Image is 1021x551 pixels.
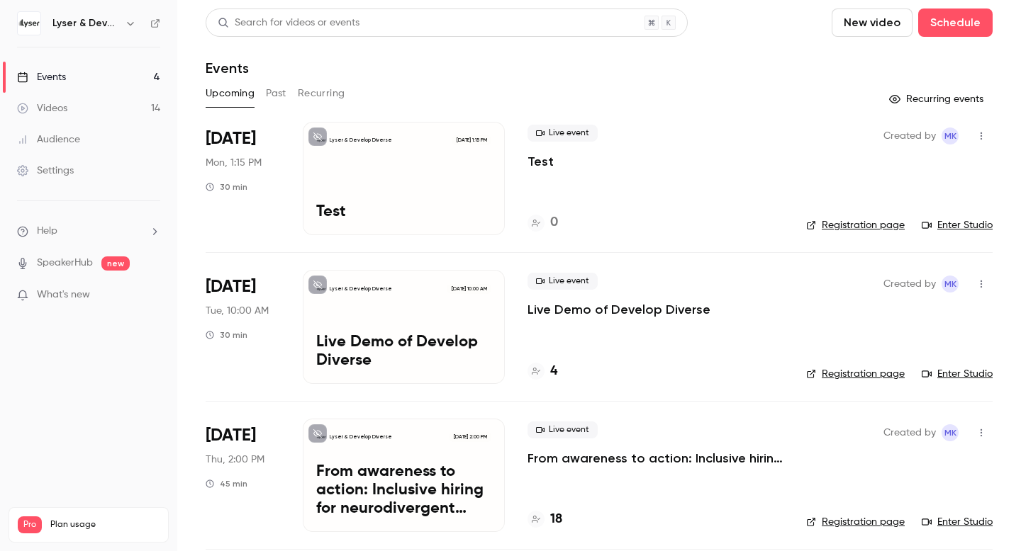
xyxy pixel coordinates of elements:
span: [DATE] 2:00 PM [449,432,491,442]
button: Upcoming [206,82,255,105]
a: Enter Studio [922,367,993,381]
h4: 0 [550,213,558,232]
a: Registration page [806,218,905,232]
span: Live event [528,421,598,438]
div: Oct 23 Thu, 2:00 PM (Europe/Copenhagen) [206,419,280,532]
div: Audience [17,132,80,147]
li: help-dropdown-opener [17,224,160,239]
a: SpeakerHub [37,256,93,271]
h1: Events [206,59,249,76]
button: Past [266,82,286,105]
p: Lyser & Develop Diverse [330,137,392,144]
a: Registration page [806,515,905,529]
a: From awareness to action: Inclusive hiring for neurodivergent talent [528,450,783,467]
button: Recurring events [883,88,993,110]
a: 4 [528,362,557,381]
span: What's new [37,288,90,302]
button: New video [832,8,913,37]
a: Registration page [806,367,905,381]
span: Matilde Kjerulff [942,275,959,292]
div: Oct 6 Mon, 1:15 PM (Europe/Copenhagen) [206,122,280,235]
a: TestLyser & Develop Diverse[DATE] 1:15 PMTest [303,122,505,235]
div: 30 min [206,181,247,193]
a: Live Demo of Develop Diverse [528,301,710,318]
span: Live event [528,125,598,142]
span: MK [944,127,956,144]
div: 45 min [206,478,247,489]
img: Lyser & Develop Diverse [18,12,40,35]
p: Lyser & Develop Diverse [330,433,392,441]
div: Events [17,70,66,84]
span: Matilde Kjerulff [942,127,959,144]
div: 30 min [206,329,247,341]
p: Lyser & Develop Diverse [330,285,392,292]
a: From awareness to action: Inclusive hiring for neurodivergent talentLyser & Develop Diverse[DATE]... [303,419,505,532]
span: Created by [883,127,936,144]
p: Live Demo of Develop Diverse [316,334,491,370]
span: [DATE] [206,275,256,298]
p: From awareness to action: Inclusive hiring for neurodivergent talent [316,463,491,518]
span: Created by [883,275,936,292]
h6: Lyser & Develop Diverse [52,16,119,30]
span: MK [944,424,956,441]
a: 18 [528,510,562,529]
span: [DATE] 1:15 PM [452,135,491,145]
span: Plan usage [50,519,160,530]
h4: 18 [550,510,562,529]
span: Live event [528,273,598,290]
span: Tue, 10:00 AM [206,304,269,318]
a: Enter Studio [922,515,993,529]
iframe: Noticeable Trigger [143,289,160,302]
span: Matilde Kjerulff [942,424,959,441]
button: Schedule [918,8,993,37]
span: [DATE] [206,424,256,447]
a: 0 [528,213,558,232]
span: MK [944,275,956,292]
span: [DATE] 10:00 AM [447,284,491,294]
span: new [101,256,130,271]
span: Created by [883,424,936,441]
a: Enter Studio [922,218,993,232]
span: [DATE] [206,127,256,150]
p: Test [316,203,491,222]
span: Thu, 2:00 PM [206,453,264,467]
span: Pro [18,516,42,533]
span: Help [37,224,57,239]
span: Mon, 1:15 PM [206,156,262,170]
button: Recurring [298,82,345,105]
div: Oct 7 Tue, 10:00 AM (Europe/Copenhagen) [206,270,280,383]
h4: 4 [550,362,557,381]
div: Search for videos or events [218,16,359,30]
a: Test [528,153,554,170]
a: Live Demo of Develop DiverseLyser & Develop Diverse[DATE] 10:00 AMLive Demo of Develop Diverse [303,270,505,383]
div: Settings [17,164,74,178]
div: Videos [17,101,67,115]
